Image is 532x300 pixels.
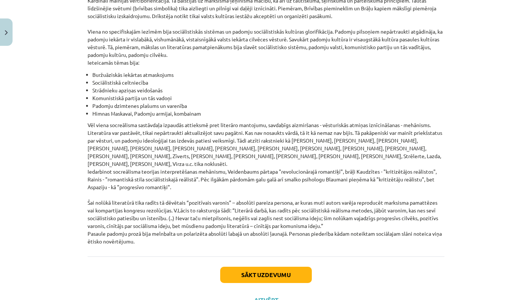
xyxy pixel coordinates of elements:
[92,71,444,79] li: Buržuāziskās iekārtas atmaskojums
[5,30,8,35] img: icon-close-lesson-0947bae3869378f0d4975bcd49f059093ad1ed9edebbc8119c70593378902aed.svg
[88,121,444,245] p: Vēl viena socreālisma sastāvdaļa izpaudās attieksmē pret literāro mantojumu, savdabīgs aizmiršana...
[220,267,312,283] button: Sākt uzdevumu
[92,102,444,110] li: Padomju dzimtenes plašums un varenība
[92,94,444,102] li: Komunistiskā partija un tās vadoņi
[92,110,444,117] li: Himnas Maskavai, Padomju armijai, kombainam
[92,79,444,86] li: Sociālistiskā celtniecība
[92,86,444,94] li: Strādnieku apziņas veidošanās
